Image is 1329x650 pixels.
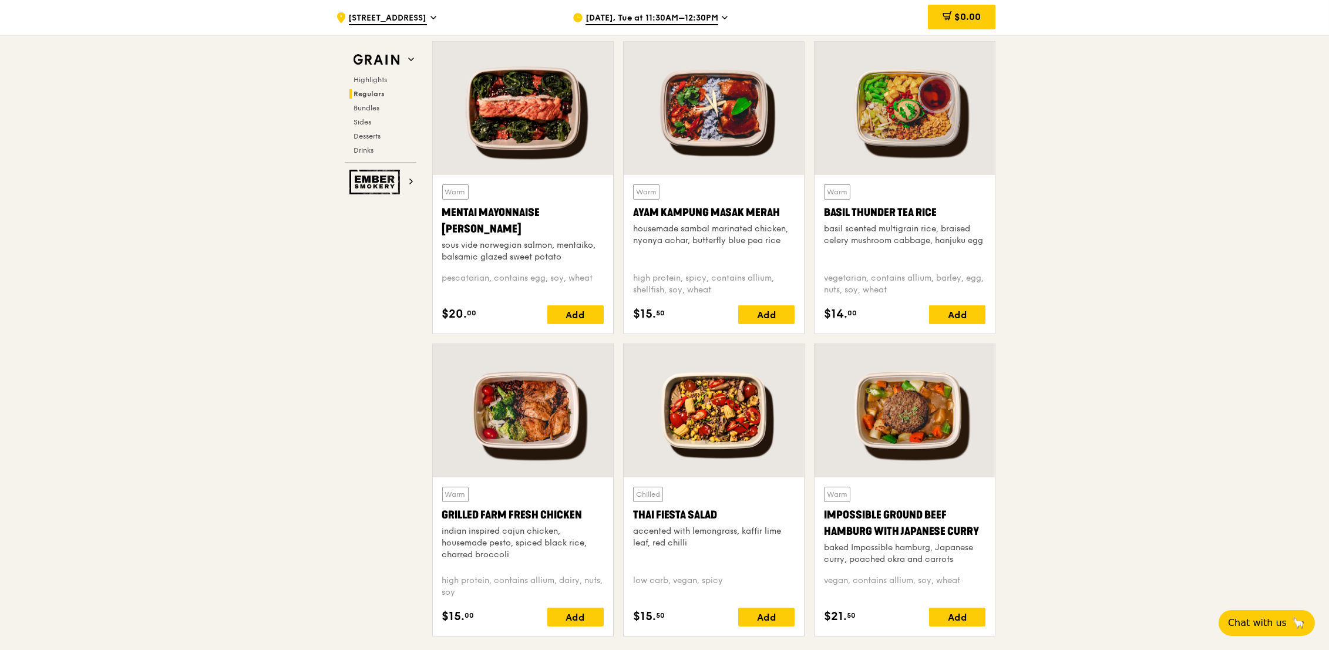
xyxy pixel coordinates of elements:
[929,305,985,324] div: Add
[547,305,604,324] div: Add
[633,575,795,598] div: low carb, vegan, spicy
[824,507,985,540] div: Impossible Ground Beef Hamburg with Japanese Curry
[467,308,477,318] span: 00
[633,272,795,296] div: high protein, spicy, contains allium, shellfish, soy, wheat
[354,146,374,154] span: Drinks
[633,487,663,502] div: Chilled
[824,272,985,296] div: vegetarian, contains allium, barley, egg, nuts, soy, wheat
[442,272,604,296] div: pescatarian, contains egg, soy, wheat
[954,11,981,22] span: $0.00
[1291,616,1306,630] span: 🦙
[442,204,604,237] div: Mentai Mayonnaise [PERSON_NAME]
[442,240,604,263] div: sous vide norwegian salmon, mentaiko, balsamic glazed sweet potato
[738,608,795,627] div: Add
[1228,616,1287,630] span: Chat with us
[442,526,604,561] div: indian inspired cajun chicken, housemade pesto, spiced black rice, charred broccoli
[656,611,665,620] span: 50
[633,608,656,625] span: $15.
[824,575,985,598] div: vegan, contains allium, soy, wheat
[824,608,847,625] span: $21.
[738,305,795,324] div: Add
[1219,610,1315,636] button: Chat with us🦙
[442,575,604,598] div: high protein, contains allium, dairy, nuts, soy
[442,305,467,323] span: $20.
[824,542,985,565] div: baked Impossible hamburg, Japanese curry, poached okra and carrots
[354,90,385,98] span: Regulars
[633,526,795,549] div: accented with lemongrass, kaffir lime leaf, red chilli
[442,184,469,200] div: Warm
[824,204,985,221] div: Basil Thunder Tea Rice
[354,76,388,84] span: Highlights
[349,49,403,70] img: Grain web logo
[442,608,465,625] span: $15.
[547,608,604,627] div: Add
[824,223,985,247] div: basil scented multigrain rice, braised celery mushroom cabbage, hanjuku egg
[656,308,665,318] span: 50
[824,184,850,200] div: Warm
[847,611,856,620] span: 50
[824,305,847,323] span: $14.
[633,305,656,323] span: $15.
[354,104,380,112] span: Bundles
[354,132,381,140] span: Desserts
[354,118,372,126] span: Sides
[633,223,795,247] div: housemade sambal marinated chicken, nyonya achar, butterfly blue pea rice
[633,204,795,221] div: Ayam Kampung Masak Merah
[824,487,850,502] div: Warm
[349,12,427,25] span: [STREET_ADDRESS]
[633,507,795,523] div: Thai Fiesta Salad
[442,487,469,502] div: Warm
[442,507,604,523] div: Grilled Farm Fresh Chicken
[349,170,403,194] img: Ember Smokery web logo
[847,308,857,318] span: 00
[586,12,718,25] span: [DATE], Tue at 11:30AM–12:30PM
[929,608,985,627] div: Add
[633,184,660,200] div: Warm
[465,611,475,620] span: 00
